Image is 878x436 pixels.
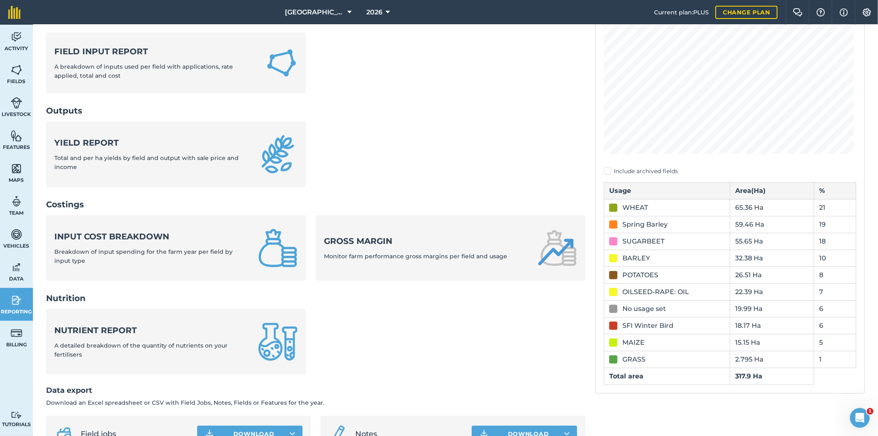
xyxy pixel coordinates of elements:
[604,182,730,199] th: Usage
[54,63,233,79] span: A breakdown of inputs used per field with applications, rate applied, total and cost
[11,130,22,142] img: svg+xml;base64,PHN2ZyB4bWxucz0iaHR0cDovL3d3dy53My5vcmcvMjAwMC9zdmciIHdpZHRoPSI1NiIgaGVpZ2h0PSI2MC...
[814,199,856,216] td: 21
[54,248,233,264] span: Breakdown of input spending for the farm year per field by input type
[11,31,22,43] img: svg+xml;base64,PD94bWwgdmVyc2lvbj0iMS4wIiBlbmNvZGluZz0idXRmLTgiPz4KPCEtLSBHZW5lcmF0b3I6IEFkb2JlIE...
[54,137,248,148] strong: Yield report
[324,253,507,260] span: Monitor farm performance gross margins per field and usage
[285,7,345,17] span: [GEOGRAPHIC_DATA]
[604,167,856,176] label: Include archived fields
[814,267,856,283] td: 8
[46,385,585,397] h2: Data export
[814,182,856,199] th: %
[46,398,585,407] p: Download an Excel spreadsheet or CSV with Field Jobs, Notes, Fields or Features for the year.
[258,135,298,174] img: Yield report
[840,7,848,17] img: svg+xml;base64,PHN2ZyB4bWxucz0iaHR0cDovL3d3dy53My5vcmcvMjAwMC9zdmciIHdpZHRoPSIxNyIgaGVpZ2h0PSIxNy...
[730,250,814,267] td: 32.38 Ha
[11,294,22,306] img: svg+xml;base64,PD94bWwgdmVyc2lvbj0iMS4wIiBlbmNvZGluZz0idXRmLTgiPz4KPCEtLSBHZW5lcmF0b3I6IEFkb2JlIE...
[715,6,778,19] a: Change plan
[54,342,228,358] span: A detailed breakdown of the quantity of nutrients on your fertilisers
[814,233,856,250] td: 18
[814,351,856,368] td: 1
[814,283,856,300] td: 7
[258,228,298,268] img: Input cost breakdown
[265,46,298,80] img: Field Input Report
[46,309,306,375] a: Nutrient reportA detailed breakdown of the quantity of nutrients on your fertilisers
[730,300,814,317] td: 19.99 Ha
[622,321,673,331] div: SFI Winter Bird
[316,215,585,281] a: Gross marginMonitor farm performance gross margins per field and usage
[730,351,814,368] td: 2.795 Ha
[46,121,306,187] a: Yield reportTotal and per ha yields by field and output with sale price and income
[622,220,668,230] div: Spring Barley
[730,283,814,300] td: 22.39 Ha
[622,270,658,280] div: POTATOES
[622,203,648,213] div: WHEAT
[622,338,645,348] div: MAIZE
[735,372,762,380] strong: 317.9 Ha
[324,235,507,247] strong: Gross margin
[11,327,22,339] img: svg+xml;base64,PD94bWwgdmVyc2lvbj0iMS4wIiBlbmNvZGluZz0idXRmLTgiPz4KPCEtLSBHZW5lcmF0b3I6IEFkb2JlIE...
[258,322,298,362] img: Nutrient report
[11,411,22,419] img: svg+xml;base64,PD94bWwgdmVyc2lvbj0iMS4wIiBlbmNvZGluZz0idXRmLTgiPz4KPCEtLSBHZW5lcmF0b3I6IEFkb2JlIE...
[814,300,856,317] td: 6
[622,237,664,246] div: SUGARBEET
[730,182,814,199] th: Area ( Ha )
[850,408,870,428] iframe: Intercom live chat
[54,325,248,336] strong: Nutrient report
[622,304,666,314] div: No usage set
[11,64,22,76] img: svg+xml;base64,PHN2ZyB4bWxucz0iaHR0cDovL3d3dy53My5vcmcvMjAwMC9zdmciIHdpZHRoPSI1NiIgaGVpZ2h0PSI2MC...
[54,231,248,242] strong: Input cost breakdown
[814,250,856,267] td: 10
[814,334,856,351] td: 5
[730,233,814,250] td: 55.65 Ha
[54,46,256,57] strong: Field Input Report
[622,287,689,297] div: OILSEED-RAPE: OIL
[730,334,814,351] td: 15.15 Ha
[46,105,585,116] h2: Outputs
[730,317,814,334] td: 18.17 Ha
[609,372,643,380] strong: Total area
[814,216,856,233] td: 19
[730,216,814,233] td: 59.46 Ha
[11,228,22,241] img: svg+xml;base64,PD94bWwgdmVyc2lvbj0iMS4wIiBlbmNvZGluZz0idXRmLTgiPz4KPCEtLSBHZW5lcmF0b3I6IEFkb2JlIE...
[46,215,306,281] a: Input cost breakdownBreakdown of input spending for the farm year per field by input type
[54,154,239,171] span: Total and per ha yields by field and output with sale price and income
[654,8,709,17] span: Current plan : PLUS
[11,195,22,208] img: svg+xml;base64,PD94bWwgdmVyc2lvbj0iMS4wIiBlbmNvZGluZz0idXRmLTgiPz4KPCEtLSBHZW5lcmF0b3I6IEFkb2JlIE...
[8,6,21,19] img: fieldmargin Logo
[867,408,873,415] span: 1
[46,32,306,94] a: Field Input ReportA breakdown of inputs used per field with applications, rate applied, total and...
[11,162,22,175] img: svg+xml;base64,PHN2ZyB4bWxucz0iaHR0cDovL3d3dy53My5vcmcvMjAwMC9zdmciIHdpZHRoPSI1NiIgaGVpZ2h0PSI2MC...
[730,267,814,283] td: 26.51 Ha
[814,317,856,334] td: 6
[538,228,577,268] img: Gross margin
[622,355,645,364] div: GRASS
[793,8,803,16] img: Two speech bubbles overlapping with the left bubble in the forefront
[46,199,585,210] h2: Costings
[816,8,826,16] img: A question mark icon
[11,261,22,274] img: svg+xml;base64,PD94bWwgdmVyc2lvbj0iMS4wIiBlbmNvZGluZz0idXRmLTgiPz4KPCEtLSBHZW5lcmF0b3I6IEFkb2JlIE...
[862,8,872,16] img: A cog icon
[46,292,585,304] h2: Nutrition
[366,7,382,17] span: 2026
[730,199,814,216] td: 65.36 Ha
[11,97,22,109] img: svg+xml;base64,PD94bWwgdmVyc2lvbj0iMS4wIiBlbmNvZGluZz0idXRmLTgiPz4KPCEtLSBHZW5lcmF0b3I6IEFkb2JlIE...
[622,253,650,263] div: BARLEY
